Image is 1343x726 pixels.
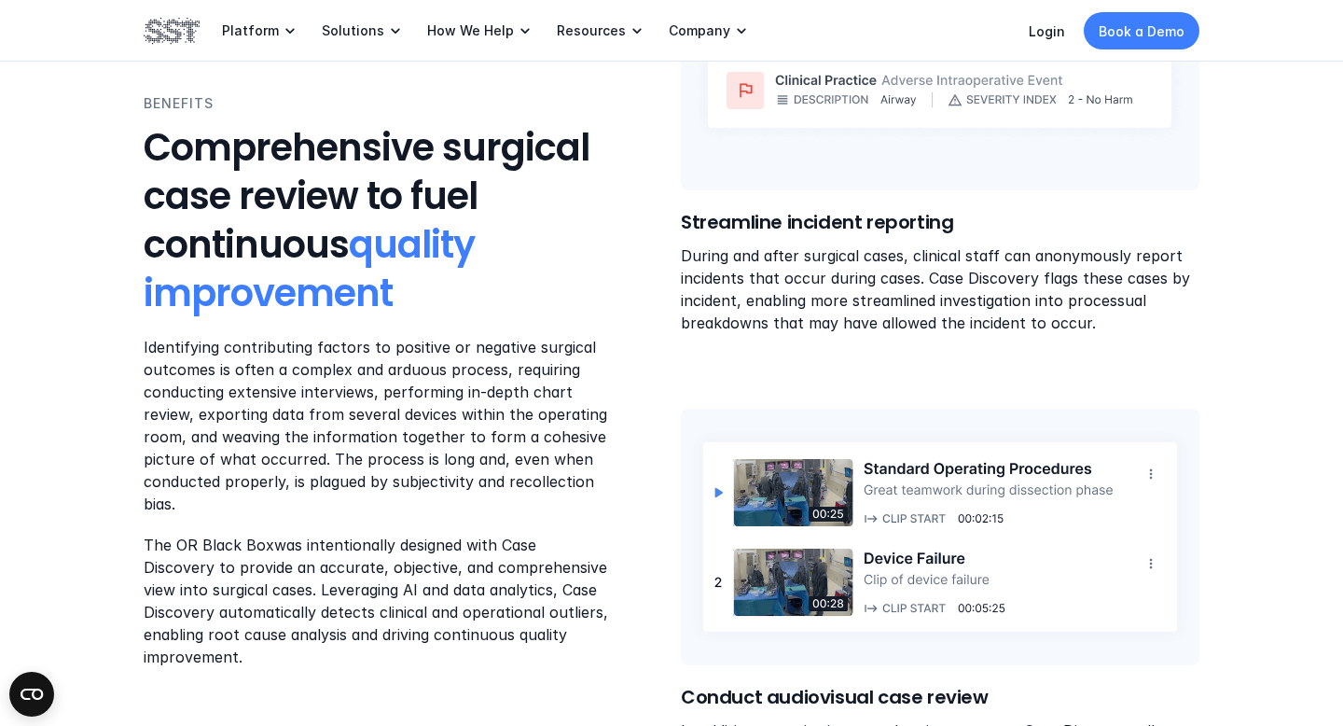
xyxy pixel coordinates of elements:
[681,684,1199,710] h6: Conduct audiovisual case review
[144,536,274,554] a: The OR Black Box
[144,93,214,114] p: BENEFITS
[669,22,730,39] p: Company
[1029,23,1065,39] a: Login
[322,22,384,39] p: Solutions
[9,672,54,717] button: Open CMP widget
[222,22,279,39] p: Platform
[1099,21,1184,41] p: Book a Demo
[557,22,626,39] p: Resources
[681,244,1199,334] p: During and after surgical cases, clinical staff can anonymously report incidents that occur durin...
[144,218,483,319] span: quality improvement
[144,123,610,317] h3: Comprehensive surgical case review to fuel continuous
[144,534,610,668] p: was intentionally designed with Case Discovery to provide an accurate, objective, and comprehensi...
[144,336,610,515] p: Identifying contributing factors to positive or negative surgical outcomes is often a complex and...
[144,15,200,47] img: SST logo
[427,22,514,39] p: How We Help
[681,209,1199,235] h6: Streamline incident reporting
[681,409,1199,665] img: Case Discovery module UI
[1084,12,1199,49] a: Book a Demo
